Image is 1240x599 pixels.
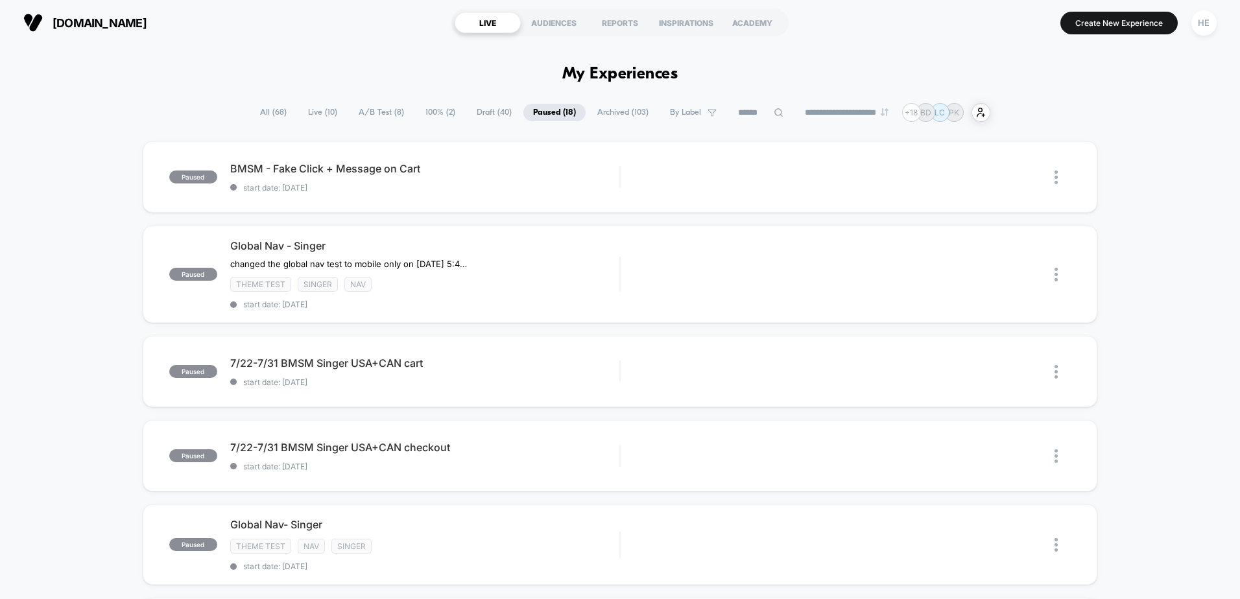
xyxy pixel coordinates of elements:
[1055,170,1058,184] img: close
[562,65,678,84] h1: My Experiences
[230,377,619,387] span: start date: [DATE]
[935,108,945,117] p: LC
[719,12,785,33] div: ACADEMY
[588,104,658,121] span: Archived ( 103 )
[1191,10,1217,36] div: HE
[1055,449,1058,463] img: close
[230,357,619,370] span: 7/22-7/31 BMSM Singer USA+CAN cart
[230,239,619,252] span: Global Nav - Singer
[230,561,619,571] span: start date: [DATE]
[587,12,653,33] div: REPORTS
[230,277,291,292] span: Theme Test
[902,103,921,122] div: + 18
[1055,268,1058,281] img: close
[920,108,931,117] p: BD
[1187,10,1221,36] button: HE
[169,538,217,551] span: paused
[230,518,619,531] span: Global Nav- Singer
[250,104,296,121] span: All ( 68 )
[1055,365,1058,379] img: close
[949,108,959,117] p: PK
[230,162,619,175] span: BMSM - Fake Click + Message on Cart
[230,441,619,454] span: 7/22-7/31 BMSM Singer USA+CAN checkout
[230,539,291,554] span: Theme Test
[230,183,619,193] span: start date: [DATE]
[881,108,888,116] img: end
[230,462,619,471] span: start date: [DATE]
[19,12,150,33] button: [DOMAIN_NAME]
[670,108,701,117] span: By Label
[331,539,372,554] span: Singer
[230,259,471,269] span: changed the global nav test to mobile only on [DATE] 5:45 pm CST due to GMC issuesRestarted 7/24 ...
[169,170,217,183] span: paused
[298,539,325,554] span: NAV
[349,104,414,121] span: A/B Test ( 8 )
[169,449,217,462] span: paused
[230,299,619,309] span: start date: [DATE]
[298,104,347,121] span: Live ( 10 )
[169,268,217,281] span: paused
[53,16,147,30] span: [DOMAIN_NAME]
[344,277,372,292] span: NAV
[416,104,465,121] span: 100% ( 2 )
[298,277,338,292] span: Singer
[653,12,719,33] div: INSPIRATIONS
[455,12,521,33] div: LIVE
[521,12,587,33] div: AUDIENCES
[169,365,217,378] span: paused
[23,13,43,32] img: Visually logo
[523,104,586,121] span: Paused ( 18 )
[1055,538,1058,552] img: close
[1060,12,1178,34] button: Create New Experience
[467,104,521,121] span: Draft ( 40 )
